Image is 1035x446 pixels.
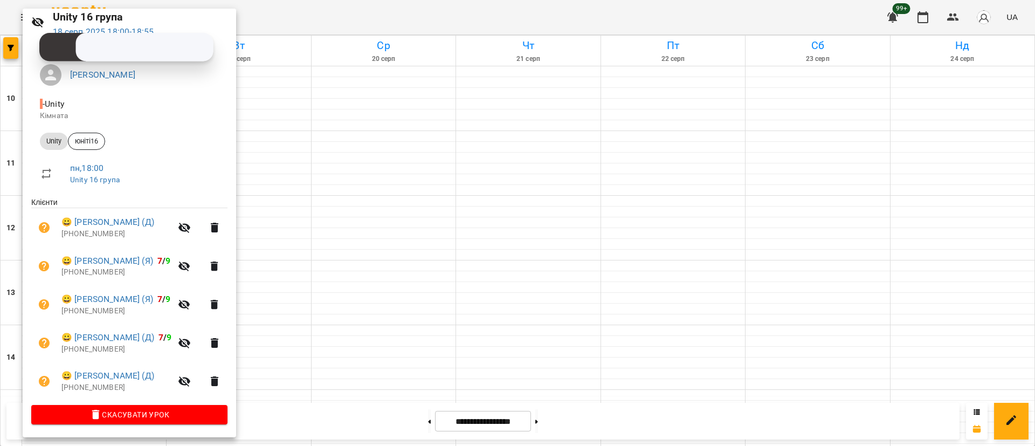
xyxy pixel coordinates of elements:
h6: Unity 16 група [53,9,227,25]
button: Візит ще не сплачено. Додати оплату? [31,253,57,279]
p: [PHONE_NUMBER] [61,344,171,355]
b: / [157,294,170,304]
span: Скасувати Урок [40,408,219,421]
span: Unity [40,136,68,146]
b: / [158,332,171,342]
span: 9 [165,256,170,266]
span: 7 [158,332,163,342]
span: 7 [157,294,162,304]
button: Візит ще не сплачено. Додати оплату? [31,368,57,394]
p: [PHONE_NUMBER] [61,229,171,239]
a: 😀 [PERSON_NAME] (Я) [61,293,153,306]
a: [PERSON_NAME] [70,70,135,80]
a: 😀 [PERSON_NAME] (Д) [61,369,154,382]
a: 😀 [PERSON_NAME] (Д) [61,331,154,344]
span: юніті16 [68,136,105,146]
a: Unity 16 група [70,175,120,184]
a: пн , 18:00 [70,163,103,173]
button: Візит ще не сплачено. Додати оплату? [31,292,57,318]
a: 😀 [PERSON_NAME] (Д) [61,216,154,229]
p: [PHONE_NUMBER] [61,306,171,317]
a: 😀 [PERSON_NAME] (Я) [61,255,153,267]
p: [PHONE_NUMBER] [61,267,171,278]
span: 9 [167,332,171,342]
a: 18 серп 2025 18:00-18:55 [53,26,154,37]
p: Кімната [40,111,219,121]
button: Візит ще не сплачено. Додати оплату? [31,215,57,241]
b: / [157,256,170,266]
button: Скасувати Урок [31,405,227,424]
span: - Unity [40,99,66,109]
div: юніті16 [68,133,105,150]
span: 9 [165,294,170,304]
span: 7 [157,256,162,266]
button: Візит ще не сплачено. Додати оплату? [31,330,57,356]
p: [PHONE_NUMBER] [61,382,171,393]
ul: Клієнти [31,197,227,404]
